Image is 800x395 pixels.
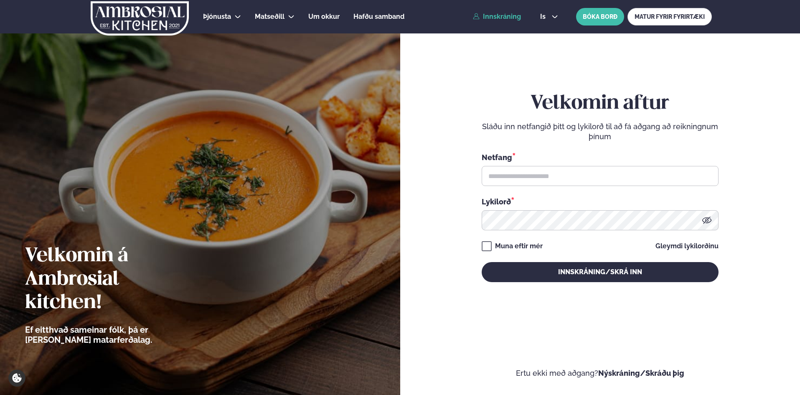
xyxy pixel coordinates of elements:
[533,13,565,20] button: is
[598,369,684,377] a: Nýskráning/Skráðu þig
[308,13,340,20] span: Um okkur
[25,245,198,315] h2: Velkomin á Ambrosial kitchen!
[576,8,624,25] button: BÓKA BORÐ
[203,12,231,22] a: Þjónusta
[425,368,775,378] p: Ertu ekki með aðgang?
[8,370,25,387] a: Cookie settings
[655,243,719,250] a: Gleymdi lykilorðinu
[482,262,719,282] button: Innskráning/Skrá inn
[353,13,404,20] span: Hafðu samband
[482,92,719,115] h2: Velkomin aftur
[482,196,719,207] div: Lykilorð
[308,12,340,22] a: Um okkur
[353,12,404,22] a: Hafðu samband
[203,13,231,20] span: Þjónusta
[255,12,284,22] a: Matseðill
[255,13,284,20] span: Matseðill
[482,122,719,142] p: Sláðu inn netfangið þitt og lykilorð til að fá aðgang að reikningnum þínum
[540,13,548,20] span: is
[25,325,198,345] p: Ef eitthvað sameinar fólk, þá er [PERSON_NAME] matarferðalag.
[473,13,521,20] a: Innskráning
[482,152,719,163] div: Netfang
[90,1,190,36] img: logo
[627,8,712,25] a: MATUR FYRIR FYRIRTÆKI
